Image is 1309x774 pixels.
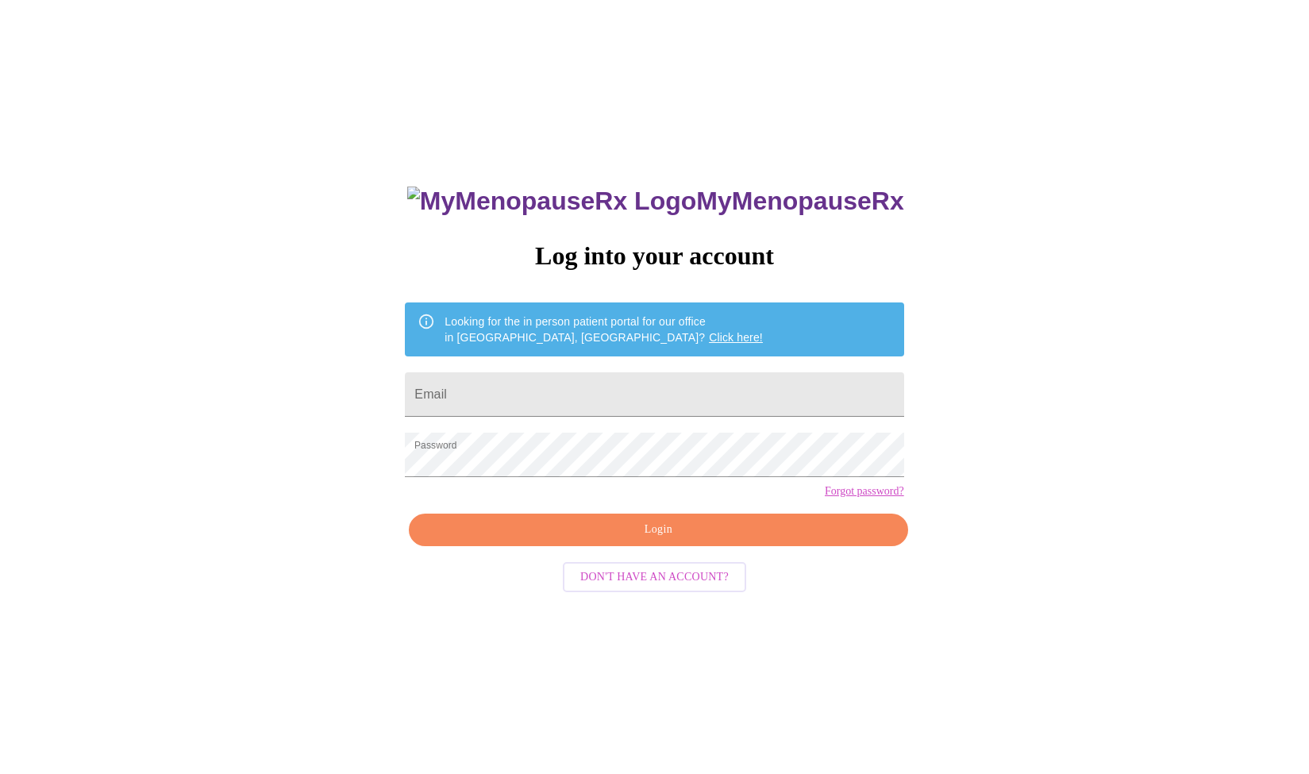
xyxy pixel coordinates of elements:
[580,568,729,587] span: Don't have an account?
[407,187,696,216] img: MyMenopauseRx Logo
[407,187,904,216] h3: MyMenopauseRx
[709,331,763,344] a: Click here!
[445,307,763,352] div: Looking for the in person patient portal for our office in [GEOGRAPHIC_DATA], [GEOGRAPHIC_DATA]?
[559,568,750,582] a: Don't have an account?
[409,514,907,546] button: Login
[427,520,889,540] span: Login
[563,562,746,593] button: Don't have an account?
[405,241,903,271] h3: Log into your account
[825,485,904,498] a: Forgot password?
